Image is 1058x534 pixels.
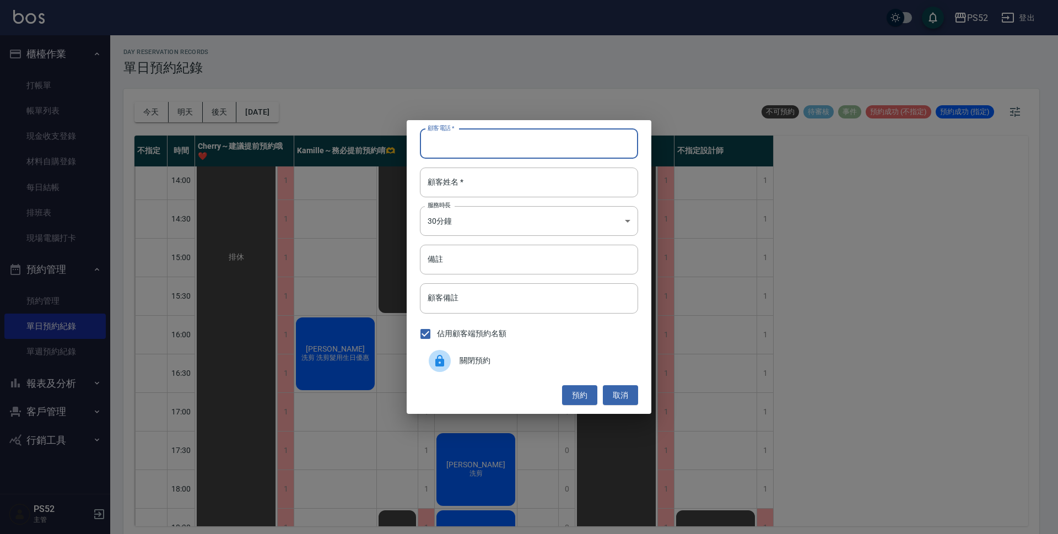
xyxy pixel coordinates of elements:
button: 取消 [603,385,638,406]
span: 佔用顧客端預約名額 [437,328,506,339]
div: 30分鐘 [420,206,638,236]
span: 關閉預約 [460,355,629,366]
label: 顧客電話 [428,124,455,132]
div: 關閉預約 [420,346,638,376]
label: 服務時長 [428,201,451,209]
button: 預約 [562,385,597,406]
